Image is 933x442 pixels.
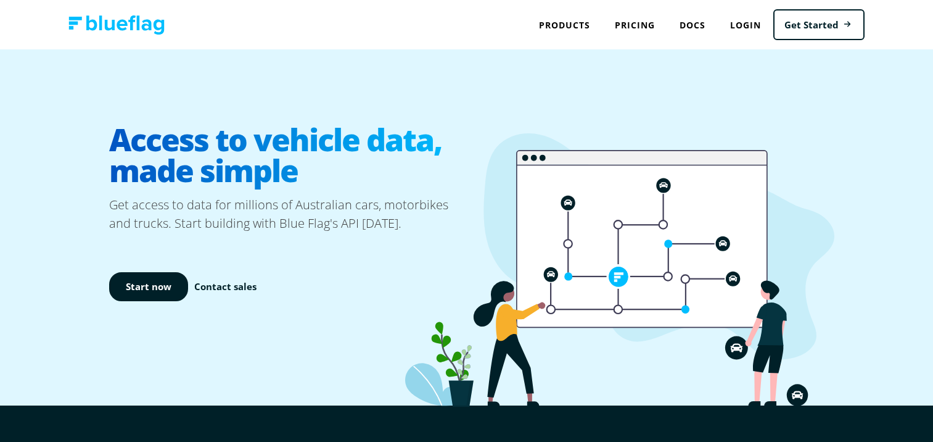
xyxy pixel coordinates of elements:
h1: Access to vehicle data, made simple [109,114,467,196]
div: Products [527,12,602,38]
p: Get access to data for millions of Australian cars, motorbikes and trucks. Start building with Bl... [109,196,467,233]
a: Docs [667,12,718,38]
a: Pricing [602,12,667,38]
img: Blue Flag logo [68,15,165,35]
a: Login to Blue Flag application [718,12,773,38]
a: Get Started [773,9,865,41]
a: Start now [109,272,188,301]
a: Contact sales [194,280,257,294]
